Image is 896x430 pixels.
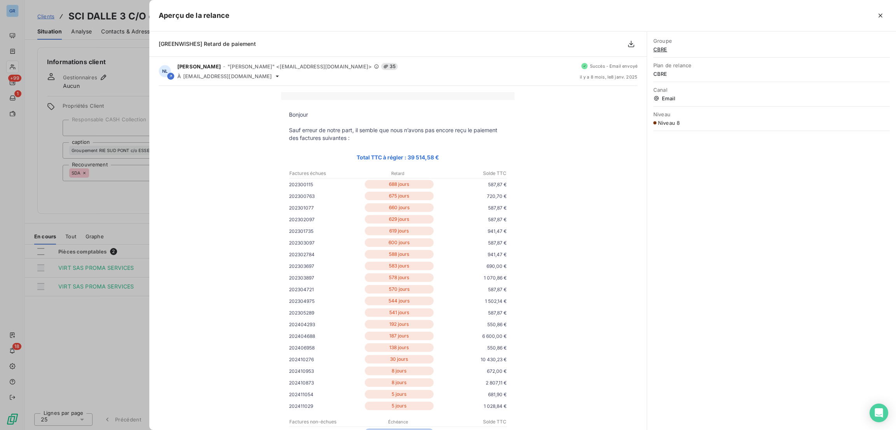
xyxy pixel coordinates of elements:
p: 202304721 [289,285,363,294]
p: 550,86 € [435,344,507,352]
p: 202406958 [289,344,363,352]
p: 1 070,86 € [435,274,507,282]
p: 541 jours [365,308,434,317]
p: Solde TTC [435,170,507,177]
span: il y a 8 mois , le 8 janv. 2025 [580,75,637,79]
span: Groupe [653,38,890,44]
p: 187 jours [365,332,434,340]
p: Total TTC à régler : 39 514,58 € [289,153,507,162]
span: Niveau [653,111,890,117]
span: À [177,73,181,79]
span: CBRE [653,46,890,52]
p: Retard [362,170,434,177]
p: 619 jours [365,227,434,235]
p: 202410276 [289,355,363,364]
p: 202404688 [289,332,363,340]
p: 192 jours [365,320,434,329]
span: 35 [381,63,398,70]
span: Succès - Email envoyé [590,64,637,68]
p: 1 028,84 € [435,402,507,410]
p: 660 jours [365,203,434,212]
p: Sauf erreur de notre part, il semble que nous n’avons pas encore reçu le paiement des factures su... [289,126,507,142]
p: 202410953 [289,367,363,375]
p: 202304975 [289,297,363,305]
p: 672,00 € [435,367,507,375]
p: 202411054 [289,390,363,399]
p: 941,47 € [435,250,507,259]
p: 202303097 [289,239,363,247]
div: Open Intercom Messenger [870,404,888,422]
p: Bonjour [289,111,507,119]
p: 587,87 € [435,180,507,189]
p: 202404293 [289,320,363,329]
p: 587,87 € [435,239,507,247]
p: 10 430,23 € [435,355,507,364]
p: 688 jours [365,180,434,189]
p: 5 jours [365,402,434,410]
span: Canal [653,87,890,93]
p: 202411029 [289,402,363,410]
p: Échéance [362,418,434,425]
p: 202303697 [289,262,363,270]
span: CBRE [653,71,890,77]
p: Solde TTC [435,418,507,425]
p: 587,87 € [435,309,507,317]
p: 550,86 € [435,320,507,329]
p: 675 jours [365,192,434,200]
p: 544 jours [365,297,434,305]
p: 1 502,14 € [435,297,507,305]
p: 202303897 [289,274,363,282]
p: 587,87 € [435,204,507,212]
p: 202300115 [289,180,363,189]
span: Niveau 8 [658,120,680,126]
p: 583 jours [365,262,434,270]
p: 681,90 € [435,390,507,399]
p: Factures non-échues [289,418,361,425]
p: 588 jours [365,250,434,259]
div: NL [159,65,171,77]
p: 202410873 [289,379,363,387]
h5: Aperçu de la relance [159,10,229,21]
span: [EMAIL_ADDRESS][DOMAIN_NAME] [183,73,272,79]
p: 30 jours [365,355,434,364]
p: 570 jours [365,285,434,294]
span: [GREENWISHES] Retard de paiement [159,40,256,47]
p: 690,00 € [435,262,507,270]
p: 202301077 [289,204,363,212]
span: "[PERSON_NAME]" <[EMAIL_ADDRESS][DOMAIN_NAME]> [227,63,372,70]
p: 202301735 [289,227,363,235]
p: 202302097 [289,215,363,224]
p: 941,47 € [435,227,507,235]
p: 629 jours [365,215,434,224]
p: 600 jours [365,238,434,247]
span: Plan de relance [653,62,890,68]
p: 8 jours [365,378,434,387]
span: [PERSON_NAME] [177,63,221,70]
p: 2 807,11 € [435,379,507,387]
p: 8 jours [365,367,434,375]
p: 587,87 € [435,215,507,224]
p: 202305289 [289,309,363,317]
p: Factures échues [289,170,361,177]
p: 202300763 [289,192,363,200]
p: 138 jours [365,343,434,352]
span: - [223,64,225,69]
p: 720,70 € [435,192,507,200]
p: 5 jours [365,390,434,399]
p: 578 jours [365,273,434,282]
p: 587,87 € [435,285,507,294]
span: Email [653,95,890,101]
p: 6 600,00 € [435,332,507,340]
p: 202302784 [289,250,363,259]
